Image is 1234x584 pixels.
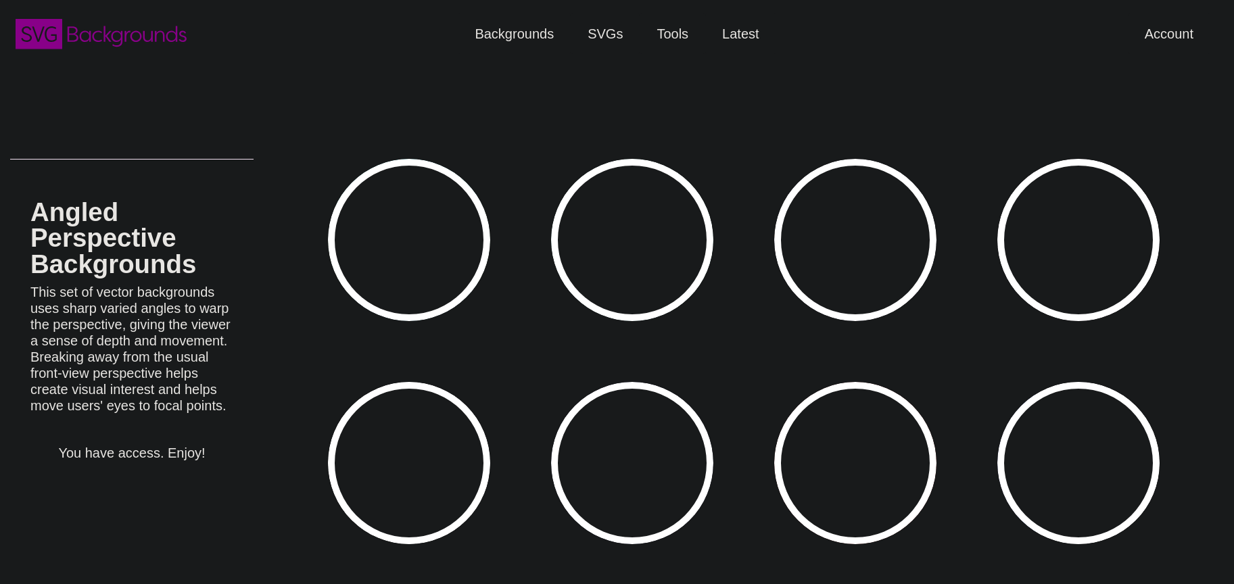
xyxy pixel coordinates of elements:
a: Backgrounds [458,14,571,54]
p: This set of vector backgrounds uses sharp varied angles to warp the perspective, giving the viewe... [30,284,233,414]
button: electric dots form curvature [774,159,936,321]
button: abstract landscape with sky mountains and water [328,159,490,321]
button: pink intersecting uneven lines [997,159,1160,321]
button: overlapped blue triangles point to center from left edge [997,382,1160,544]
p: You have access. Enjoy! [30,445,233,461]
button: a group of rounded lines at 45 degree angle [328,382,490,544]
h1: Angled Perspective Backgrounds [30,199,233,277]
a: Tools [640,14,705,54]
button: White and sky blue lines flying out of center [551,159,713,321]
a: Account [1128,14,1210,54]
button: various shades of red shapes all meeting at a central point [774,382,936,544]
button: blue spotlight effect background [551,382,713,544]
a: SVGs [571,14,640,54]
a: Latest [705,14,776,54]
